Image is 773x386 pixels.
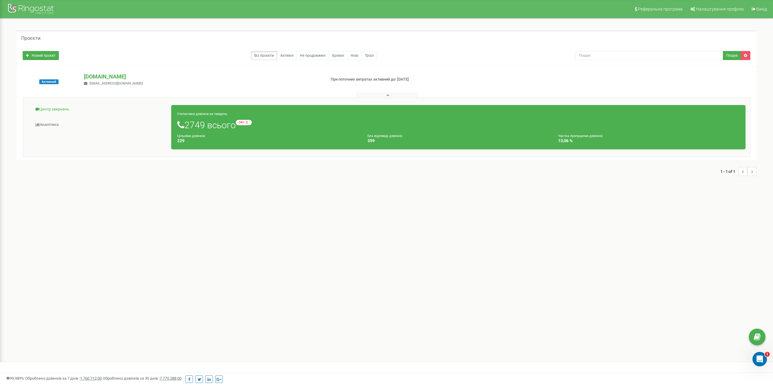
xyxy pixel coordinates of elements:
iframe: Intercom live chat [752,352,767,366]
small: Статистика дзвінків за тиждень [177,112,227,116]
small: Без відповіді дзвінків [367,134,402,138]
small: Цільових дзвінків [177,134,205,138]
a: Нові [347,51,362,60]
input: Пошук [575,51,723,60]
h5: Проєкти [21,36,40,41]
h1: 2749 всього [177,120,739,130]
h4: 13,06 % [558,139,739,143]
h4: 229 [177,139,359,143]
span: Реферальна програма [638,7,683,11]
span: Активний [39,79,59,84]
p: При поточних витратах активний до: [DATE] [331,77,506,82]
span: Налаштування профілю [696,7,744,11]
span: [EMAIL_ADDRESS][DOMAIN_NAME] [90,81,143,85]
a: Центр звернень [27,102,172,117]
a: Не продовжені [297,51,329,60]
a: Активні [277,51,297,60]
span: Вихід [756,7,767,11]
button: Пошук [723,51,741,60]
a: Архівні [329,51,348,60]
h4: 359 [367,139,549,143]
nav: ... [720,161,756,182]
span: 1 - 1 of 1 [720,167,738,176]
a: Всі проєкти [251,51,277,60]
a: Аналiтика [27,117,172,132]
a: Тріал [361,51,377,60]
small: -341 [236,120,252,125]
span: 1 [765,352,770,357]
small: Частка пропущених дзвінків [558,134,602,138]
a: Новий проєкт [23,51,59,60]
p: [DOMAIN_NAME] [84,73,320,81]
